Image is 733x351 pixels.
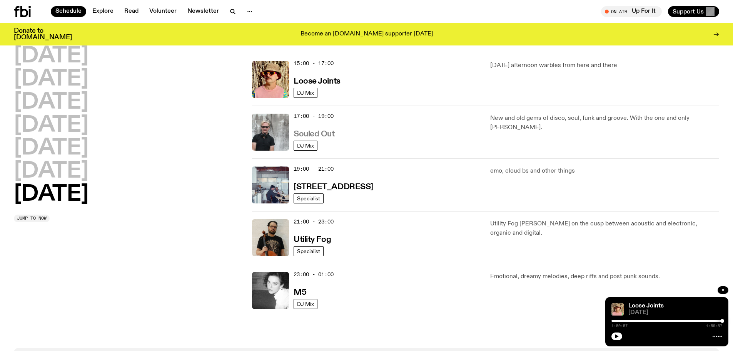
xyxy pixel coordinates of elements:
[252,219,289,256] img: Peter holds a cello, wearing a black graphic tee and glasses. He looks directly at the camera aga...
[668,6,719,17] button: Support Us
[294,130,335,138] h3: Souled Out
[294,77,341,86] h3: Loose Joints
[294,287,306,297] a: M5
[490,219,719,238] p: Utility Fog [PERSON_NAME] on the cusp between acoustic and electronic, organic and digital.
[14,45,88,67] button: [DATE]
[294,299,317,309] a: DJ Mix
[294,193,324,203] a: Specialist
[145,6,181,17] a: Volunteer
[14,92,88,113] button: [DATE]
[294,141,317,151] a: DJ Mix
[628,310,722,316] span: [DATE]
[297,143,314,148] span: DJ Mix
[490,272,719,281] p: Emotional, dreamy melodies, deep riffs and post punk sounds.
[294,246,324,256] a: Specialist
[490,166,719,176] p: emo, cloud bs and other things
[183,6,224,17] a: Newsletter
[252,114,289,151] img: Stephen looks directly at the camera, wearing a black tee, black sunglasses and headphones around...
[628,303,664,309] a: Loose Joints
[490,114,719,132] p: New and old gems of disco, soul, funk and groove. With the one and only [PERSON_NAME].
[14,138,88,159] button: [DATE]
[294,165,334,173] span: 19:00 - 21:00
[14,28,72,41] h3: Donate to [DOMAIN_NAME]
[294,60,334,67] span: 15:00 - 17:00
[297,248,320,254] span: Specialist
[294,76,341,86] a: Loose Joints
[120,6,143,17] a: Read
[301,31,433,38] p: Become an [DOMAIN_NAME] supporter [DATE]
[297,301,314,307] span: DJ Mix
[611,303,624,316] img: Tyson stands in front of a paperbark tree wearing orange sunglasses, a suede bucket hat and a pin...
[294,234,331,244] a: Utility Fog
[294,113,334,120] span: 17:00 - 19:00
[14,161,88,182] button: [DATE]
[252,166,289,203] img: Pat sits at a dining table with his profile facing the camera. Rhea sits to his left facing the c...
[252,272,289,309] img: A black and white photo of Lilly wearing a white blouse and looking up at the camera.
[14,184,88,205] button: [DATE]
[14,69,88,90] button: [DATE]
[51,6,86,17] a: Schedule
[601,6,662,17] button: On AirUp For It
[88,6,118,17] a: Explore
[294,183,373,191] h3: [STREET_ADDRESS]
[294,289,306,297] h3: M5
[294,88,317,98] a: DJ Mix
[14,115,88,136] button: [DATE]
[294,236,331,244] h3: Utility Fog
[17,216,47,220] span: Jump to now
[294,218,334,225] span: 21:00 - 23:00
[297,195,320,201] span: Specialist
[252,61,289,98] img: Tyson stands in front of a paperbark tree wearing orange sunglasses, a suede bucket hat and a pin...
[297,90,314,96] span: DJ Mix
[294,129,335,138] a: Souled Out
[294,181,373,191] a: [STREET_ADDRESS]
[490,61,719,70] p: [DATE] afternoon warbles from here and there
[14,215,50,222] button: Jump to now
[673,8,704,15] span: Support Us
[706,324,722,328] span: 1:59:57
[611,324,628,328] span: 1:59:57
[294,271,334,278] span: 23:00 - 01:00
